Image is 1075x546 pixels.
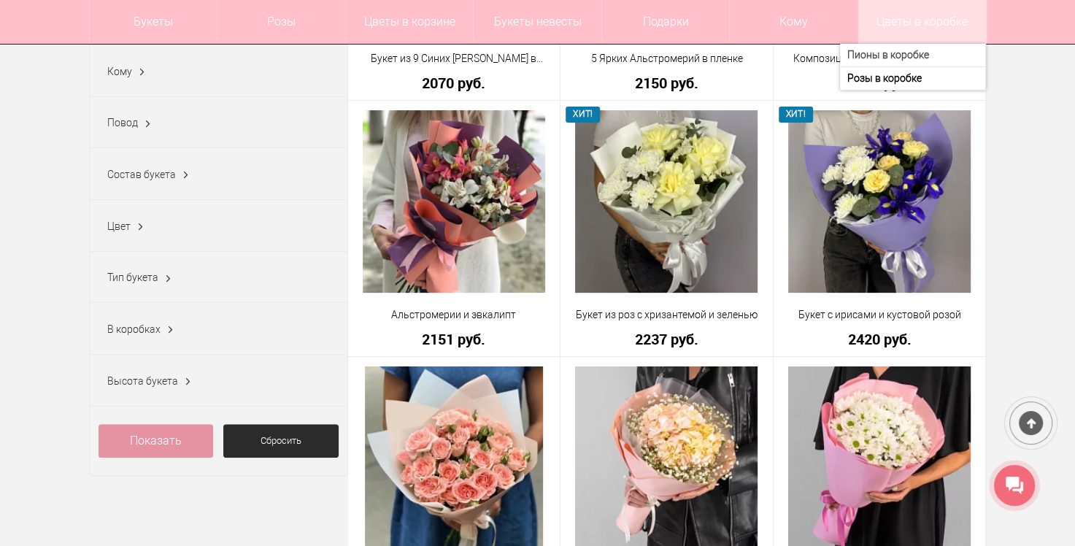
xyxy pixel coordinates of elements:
[363,110,545,293] img: Альстромерии и эвкалипт
[99,424,214,458] a: Показать
[779,107,813,122] span: ХИТ!
[570,307,763,323] a: Букет из роз с хризантемой и зеленью
[783,75,976,91] a: 2150 руб.
[840,67,985,90] a: Розы в коробке
[566,107,600,122] span: ХИТ!
[107,220,131,232] span: Цвет
[107,323,161,335] span: В коробках
[358,307,551,323] a: Альстромерии и эвкалипт
[570,75,763,91] a: 2150 руб.
[107,169,176,180] span: Состав букета
[358,51,551,66] a: Букет из 9 Синих [PERSON_NAME] в упаковке
[223,424,339,458] a: Сбросить
[783,307,976,323] a: Букет с ирисами и кустовой розой
[358,331,551,347] a: 2151 руб.
[783,51,976,66] a: Композиция из Гортензий в коробке
[107,66,132,77] span: Кому
[788,110,971,293] img: Букет с ирисами и кустовой розой
[575,110,758,293] img: Букет из роз с хризантемой и зеленью
[783,331,976,347] a: 2420 руб.
[107,272,158,283] span: Тип букета
[570,51,763,66] a: 5 Ярких Альстромерий в пленке
[840,44,985,66] a: Пионы в коробке
[107,375,178,387] span: Высота букета
[358,75,551,91] a: 2070 руб.
[570,331,763,347] a: 2237 руб.
[107,117,138,128] span: Повод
